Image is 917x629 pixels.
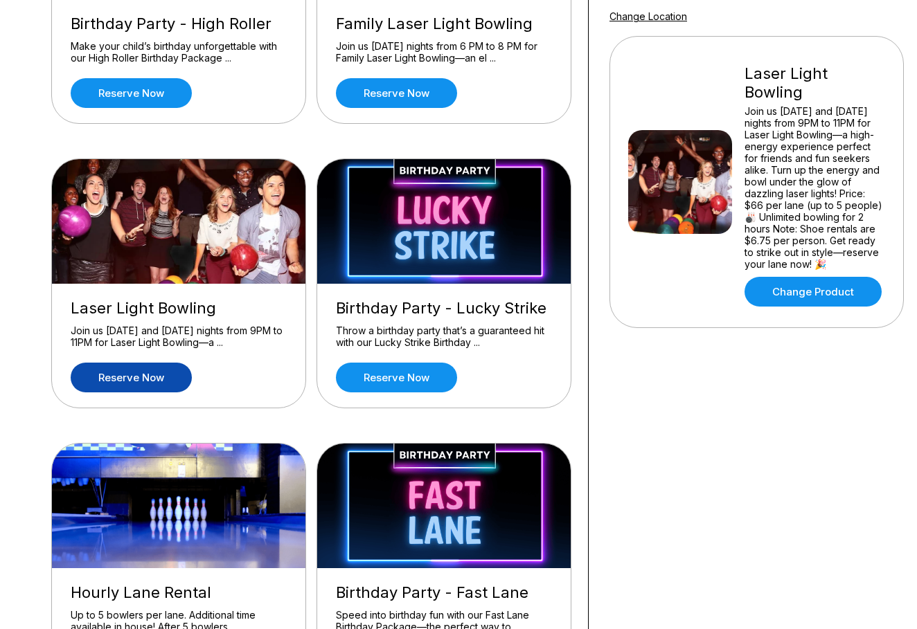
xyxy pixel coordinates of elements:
[71,40,287,64] div: Make your child’s birthday unforgettable with our High Roller Birthday Package ...
[317,444,572,568] img: Birthday Party - Fast Lane
[336,15,552,33] div: Family Laser Light Bowling
[628,130,732,234] img: Laser Light Bowling
[71,325,287,349] div: Join us [DATE] and [DATE] nights from 9PM to 11PM for Laser Light Bowling—a ...
[71,78,192,108] a: Reserve now
[52,444,307,568] img: Hourly Lane Rental
[71,15,287,33] div: Birthday Party - High Roller
[336,40,552,64] div: Join us [DATE] nights from 6 PM to 8 PM for Family Laser Light Bowling—an el ...
[71,299,287,318] div: Laser Light Bowling
[336,583,552,602] div: Birthday Party - Fast Lane
[609,10,687,22] a: Change Location
[71,363,192,392] a: Reserve now
[317,159,572,284] img: Birthday Party - Lucky Strike
[52,159,307,284] img: Laser Light Bowling
[336,325,552,349] div: Throw a birthday party that’s a guaranteed hit with our Lucky Strike Birthday ...
[745,105,885,270] div: Join us [DATE] and [DATE] nights from 9PM to 11PM for Laser Light Bowling—a high-energy experienc...
[336,78,457,108] a: Reserve now
[745,277,882,307] a: Change Product
[336,299,552,318] div: Birthday Party - Lucky Strike
[745,64,885,102] div: Laser Light Bowling
[336,363,457,392] a: Reserve now
[71,583,287,602] div: Hourly Lane Rental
